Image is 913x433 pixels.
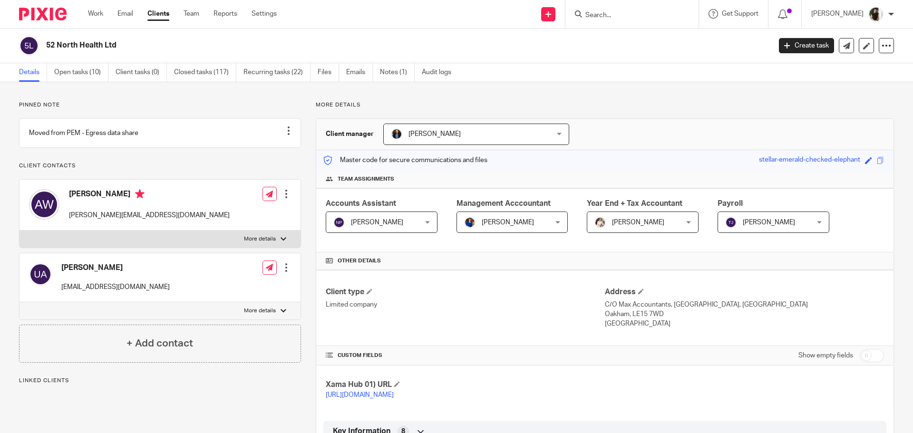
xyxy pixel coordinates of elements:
span: Management Acccountant [456,200,551,207]
div: stellar-emerald-checked-elephant [759,155,860,166]
p: Client contacts [19,162,301,170]
p: Oakham, LE15 7WD [605,309,884,319]
span: [PERSON_NAME] [351,219,403,226]
span: Get Support [722,10,758,17]
a: Details [19,63,47,82]
input: Search [584,11,670,20]
a: Settings [252,9,277,19]
h4: CUSTOM FIELDS [326,352,605,359]
span: [PERSON_NAME] [408,131,461,137]
span: [PERSON_NAME] [612,219,664,226]
p: [EMAIL_ADDRESS][DOMAIN_NAME] [61,282,170,292]
a: Work [88,9,103,19]
h2: 52 North Health Ltd [46,40,621,50]
a: [URL][DOMAIN_NAME] [326,392,394,398]
a: Create task [779,38,834,53]
p: C/O Max Accountants, [GEOGRAPHIC_DATA], [GEOGRAPHIC_DATA] [605,300,884,309]
p: Master code for secure communications and files [323,155,487,165]
h4: Client type [326,287,605,297]
img: martin-hickman.jpg [391,128,402,140]
img: svg%3E [19,36,39,56]
h4: + Add contact [126,336,193,351]
img: svg%3E [29,189,59,220]
span: Year End + Tax Accountant [587,200,682,207]
a: Recurring tasks (22) [243,63,311,82]
h4: Address [605,287,884,297]
span: Payroll [718,200,743,207]
span: [PERSON_NAME] [482,219,534,226]
img: svg%3E [333,217,345,228]
p: Limited company [326,300,605,309]
p: Linked clients [19,377,301,385]
img: Pixie [19,8,67,20]
span: Team assignments [338,175,394,183]
h4: Xama Hub 01) URL [326,380,605,390]
span: [PERSON_NAME] [743,219,795,226]
a: Reports [214,9,237,19]
p: [PERSON_NAME][EMAIL_ADDRESS][DOMAIN_NAME] [69,211,230,220]
a: Team [184,9,199,19]
h4: [PERSON_NAME] [61,263,170,273]
p: [GEOGRAPHIC_DATA] [605,319,884,328]
h4: [PERSON_NAME] [69,189,230,201]
a: Files [318,63,339,82]
a: Clients [147,9,169,19]
p: [PERSON_NAME] [811,9,864,19]
p: More details [244,307,276,315]
img: Kayleigh%20Henson.jpeg [594,217,606,228]
i: Primary [135,189,145,199]
p: More details [244,235,276,243]
a: Closed tasks (117) [174,63,236,82]
label: Show empty fields [798,351,853,360]
a: Email [117,9,133,19]
p: More details [316,101,894,109]
img: Janice%20Tang.jpeg [868,7,884,22]
a: Notes (1) [380,63,415,82]
p: Pinned note [19,101,301,109]
h3: Client manager [326,129,374,139]
span: Accounts Assistant [326,200,396,207]
a: Open tasks (10) [54,63,108,82]
img: Nicole.jpeg [464,217,476,228]
img: svg%3E [725,217,737,228]
a: Audit logs [422,63,458,82]
a: Emails [346,63,373,82]
span: Other details [338,257,381,265]
a: Client tasks (0) [116,63,167,82]
img: svg%3E [29,263,52,286]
